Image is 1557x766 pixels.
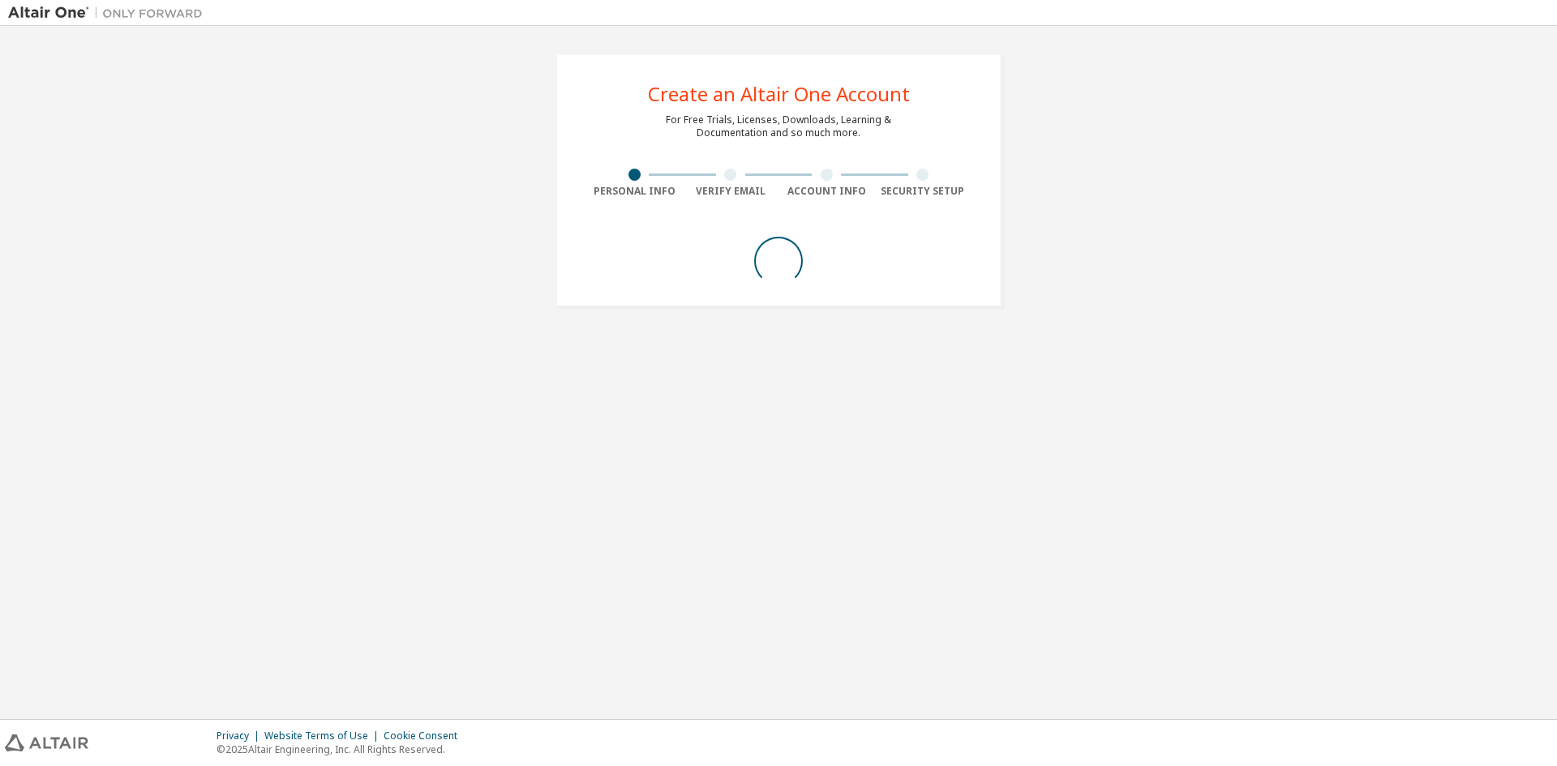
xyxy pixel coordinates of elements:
[8,5,211,21] img: Altair One
[778,185,875,198] div: Account Info
[217,742,467,756] p: © 2025 Altair Engineering, Inc. All Rights Reserved.
[683,185,779,198] div: Verify Email
[264,730,384,742] div: Website Terms of Use
[648,84,910,104] div: Create an Altair One Account
[586,185,683,198] div: Personal Info
[5,734,88,751] img: altair_logo.svg
[217,730,264,742] div: Privacy
[666,113,891,139] div: For Free Trials, Licenses, Downloads, Learning & Documentation and so much more.
[875,185,972,198] div: Security Setup
[384,730,467,742] div: Cookie Consent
